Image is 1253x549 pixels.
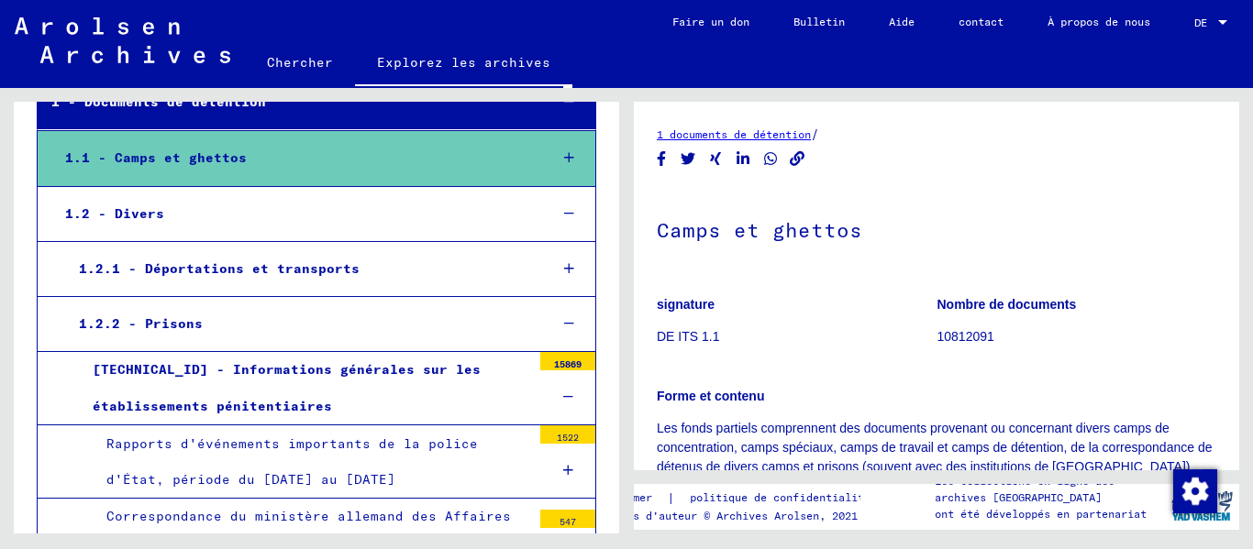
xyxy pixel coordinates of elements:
font: DE [1194,16,1207,29]
font: Explorez les archives [377,54,550,71]
button: Partager sur LinkedIn [734,148,753,170]
font: 10812091 [937,329,994,344]
button: Copier le lien [788,148,807,170]
font: ont été développés en partenariat avec [935,507,1147,537]
font: 15869 [554,358,582,370]
button: Partager sur WhatsApp [761,148,781,170]
font: Chercher [267,54,333,71]
img: yv_logo.png [1168,483,1236,529]
button: Partager sur Xing [706,148,726,170]
img: Arolsen_neg.svg [15,17,230,63]
a: Chercher [245,40,355,84]
font: Rapports d'événements importants de la police d'État, période du [DATE] au [DATE] [106,435,478,488]
font: Bulletin [793,15,845,28]
font: 547 [560,516,576,528]
font: DE ITS 1.1 [657,329,719,344]
font: [TECHNICAL_ID] - Informations générales sur les établissements pénitentiaires [93,361,481,413]
font: Droits d'auteur © Archives Arolsen, 2021 [601,509,858,522]
font: 1.1 - Camps et ghettos [65,149,247,166]
font: 1522 [557,432,579,444]
button: Partager sur Twitter [679,148,698,170]
font: 1.2 - Divers [65,205,164,222]
img: Modifier le consentement [1173,469,1217,513]
font: Faire un don [672,15,749,28]
font: Aide [889,15,915,28]
a: 1 documents de détention [657,127,811,141]
font: signature [657,297,715,312]
a: Explorez les archives [355,40,572,88]
font: Nombre de documents [937,297,1077,312]
font: Forme et contenu [657,389,764,403]
font: / [811,126,819,142]
a: politique de confidentialité [675,489,893,508]
font: contact [959,15,1004,28]
font: 1 - Documents de détention [51,93,266,110]
font: Camps et ghettos [657,217,862,243]
font: | [667,489,675,506]
font: À propos de nous [1048,15,1150,28]
font: 1.2.2 - Prisons [79,315,203,332]
font: politique de confidentialité [690,490,870,504]
a: imprimer [601,489,667,508]
button: Partager sur Facebook [652,148,671,170]
font: Les fonds partiels comprennent des documents provenant ou concernant divers camps de concentratio... [657,421,1212,532]
font: 1.2.1 - Déportations et transports [79,260,360,277]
